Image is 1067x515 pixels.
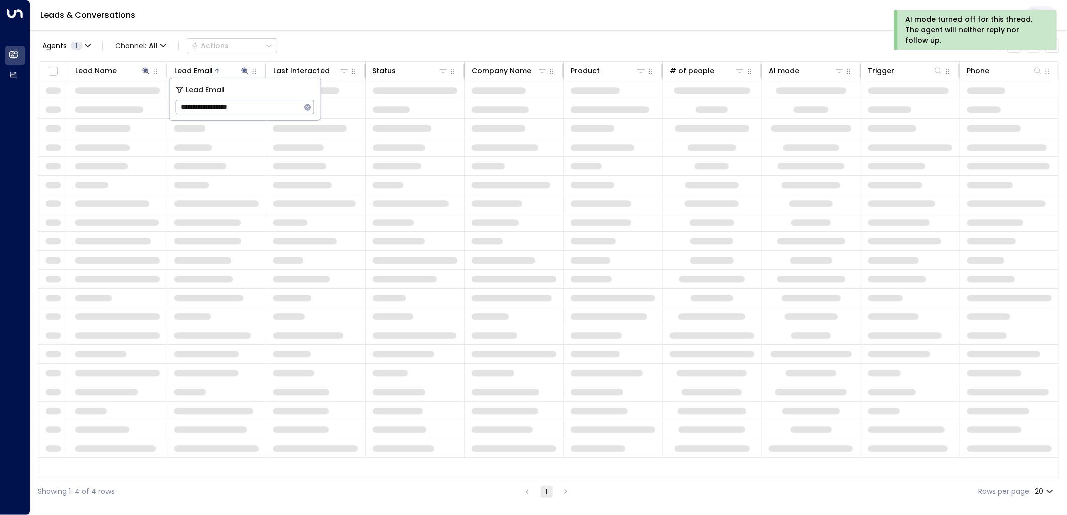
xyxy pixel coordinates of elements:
a: Leads & Conversations [40,9,135,21]
div: Lead Email [174,65,213,77]
span: All [149,42,158,50]
div: Product [571,65,646,77]
div: 20 [1035,484,1055,499]
div: Last Interacted [273,65,349,77]
div: Showing 1-4 of 4 rows [38,486,115,497]
div: AI mode [769,65,799,77]
div: Phone [967,65,1043,77]
button: Actions [187,38,277,53]
div: Company Name [472,65,531,77]
div: Last Interacted [273,65,330,77]
div: Company Name [472,65,547,77]
div: Lead Email [174,65,250,77]
div: # of people [670,65,745,77]
span: Channel: [111,39,170,53]
div: Product [571,65,600,77]
div: Actions [191,41,229,50]
label: Rows per page: [978,486,1031,497]
div: Lead Name [75,65,117,77]
button: page 1 [541,486,553,498]
div: Phone [967,65,990,77]
div: Status [373,65,396,77]
div: Trigger [868,65,895,77]
div: Lead Name [75,65,151,77]
span: Lead Email [186,84,225,96]
div: AI mode [769,65,844,77]
div: Status [373,65,448,77]
div: Trigger [868,65,943,77]
span: 1 [71,42,83,50]
nav: pagination navigation [521,485,572,498]
button: Agents1 [38,39,94,53]
div: AI mode turned off for this thread. The agent will neither reply nor follow up. [905,14,1043,46]
div: # of people [670,65,714,77]
span: Agents [42,42,67,49]
button: Channel:All [111,39,170,53]
div: Button group with a nested menu [187,38,277,53]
